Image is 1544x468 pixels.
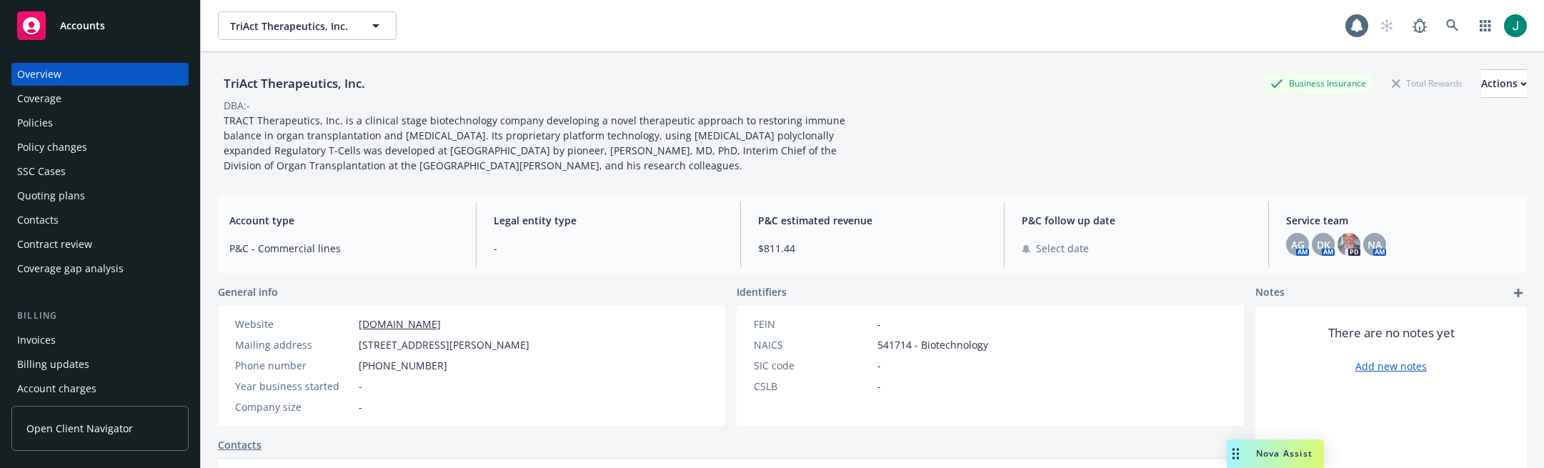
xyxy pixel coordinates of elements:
[11,6,189,46] a: Accounts
[11,136,189,159] a: Policy changes
[754,337,872,352] div: NAICS
[218,74,371,93] div: TriAct Therapeutics, Inc.
[1286,213,1515,228] span: Service team
[754,379,872,394] div: CSLB
[1263,74,1373,92] div: Business Insurance
[17,353,89,376] div: Billing updates
[11,377,189,400] a: Account charges
[235,379,353,394] div: Year business started
[1291,237,1305,252] span: AG
[17,87,61,110] div: Coverage
[17,233,92,256] div: Contract review
[1510,284,1527,302] a: add
[1504,14,1527,37] img: photo
[17,329,56,352] div: Invoices
[1227,439,1324,468] button: Nova Assist
[877,317,881,332] span: -
[218,437,262,452] a: Contacts
[218,284,278,299] span: General info
[877,358,881,373] span: -
[17,160,66,183] div: SSC Cases
[1385,74,1470,92] div: Total Rewards
[11,209,189,231] a: Contacts
[1328,324,1455,342] span: There are no notes yet
[224,98,250,113] div: DBA: -
[11,184,189,207] a: Quoting plans
[1368,237,1382,252] span: NA
[11,87,189,110] a: Coverage
[359,358,447,373] span: [PHONE_NUMBER]
[877,337,988,352] span: 541714 - Biotechnology
[229,241,459,256] span: P&C - Commercial lines
[359,337,529,352] span: [STREET_ADDRESS][PERSON_NAME]
[17,209,59,231] div: Contacts
[1481,70,1527,97] div: Actions
[230,19,354,34] span: TriAct Therapeutics, Inc.
[1373,11,1401,40] a: Start snowing
[60,20,105,31] span: Accounts
[1355,359,1427,374] a: Add new notes
[235,358,353,373] div: Phone number
[235,399,353,414] div: Company size
[494,213,723,228] span: Legal entity type
[17,63,61,86] div: Overview
[224,114,848,172] span: TRACT Therapeutics, Inc. is a clinical stage biotechnology company developing a novel therapeutic...
[11,309,189,323] div: Billing
[11,257,189,280] a: Coverage gap analysis
[877,379,881,394] span: -
[11,329,189,352] a: Invoices
[758,241,987,256] span: $811.44
[11,233,189,256] a: Contract review
[235,337,353,352] div: Mailing address
[17,111,53,134] div: Policies
[229,213,459,228] span: Account type
[737,284,787,299] span: Identifiers
[1438,11,1467,40] a: Search
[17,136,87,159] div: Policy changes
[359,399,362,414] span: -
[754,317,872,332] div: FEIN
[1471,11,1500,40] a: Switch app
[26,421,133,436] span: Open Client Navigator
[758,213,987,228] span: P&C estimated revenue
[359,379,362,394] span: -
[11,160,189,183] a: SSC Cases
[1256,447,1313,459] span: Nova Assist
[17,257,124,280] div: Coverage gap analysis
[11,353,189,376] a: Billing updates
[1022,213,1251,228] span: P&C follow up date
[11,63,189,86] a: Overview
[359,317,441,331] a: [DOMAIN_NAME]
[494,241,723,256] span: -
[17,377,96,400] div: Account charges
[1338,233,1360,256] img: photo
[1036,241,1089,256] span: Select date
[754,358,872,373] div: SIC code
[1227,439,1245,468] div: Drag to move
[218,11,397,40] button: TriAct Therapeutics, Inc.
[1405,11,1434,40] a: Report a Bug
[1481,69,1527,98] button: Actions
[235,317,353,332] div: Website
[1317,237,1330,252] span: DK
[1255,284,1285,302] span: Notes
[11,111,189,134] a: Policies
[17,184,85,207] div: Quoting plans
